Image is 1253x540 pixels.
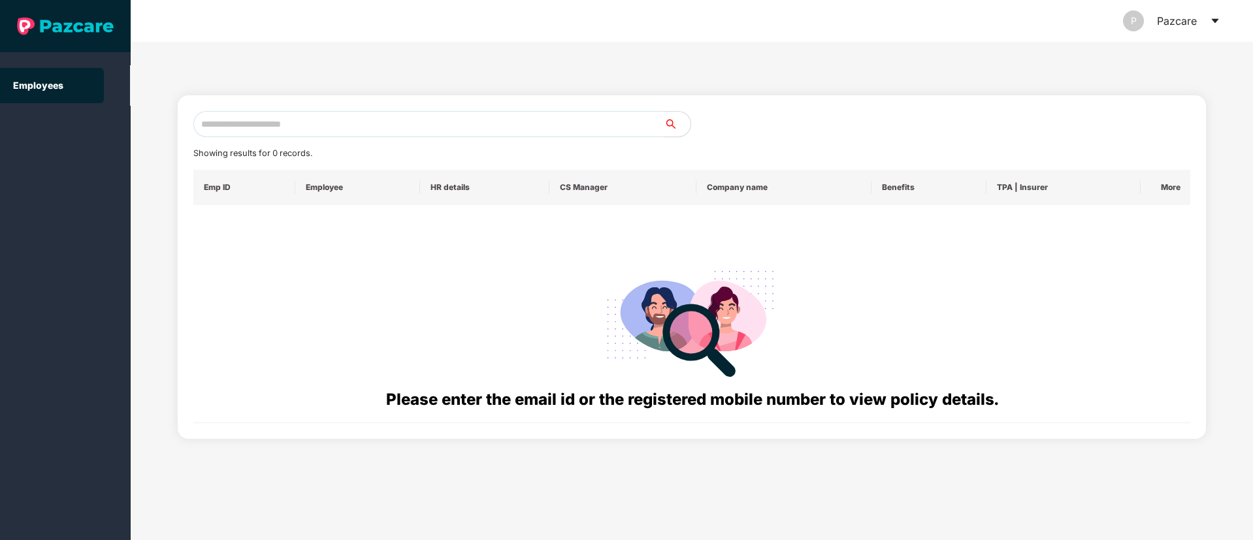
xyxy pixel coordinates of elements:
th: HR details [420,170,549,205]
th: Emp ID [193,170,296,205]
th: More [1141,170,1190,205]
a: Employees [13,80,63,91]
span: Please enter the email id or the registered mobile number to view policy details. [386,390,998,409]
img: svg+xml;base64,PHN2ZyB4bWxucz0iaHR0cDovL3d3dy53My5vcmcvMjAwMC9zdmciIHdpZHRoPSIyODgiIGhlaWdodD0iMj... [598,255,786,387]
th: Benefits [871,170,986,205]
th: Employee [295,170,420,205]
span: P [1131,10,1137,31]
span: caret-down [1210,16,1220,26]
th: CS Manager [549,170,696,205]
th: Company name [696,170,871,205]
th: TPA | Insurer [986,170,1141,205]
button: search [664,111,691,137]
span: search [664,119,691,129]
span: Showing results for 0 records. [193,148,312,158]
